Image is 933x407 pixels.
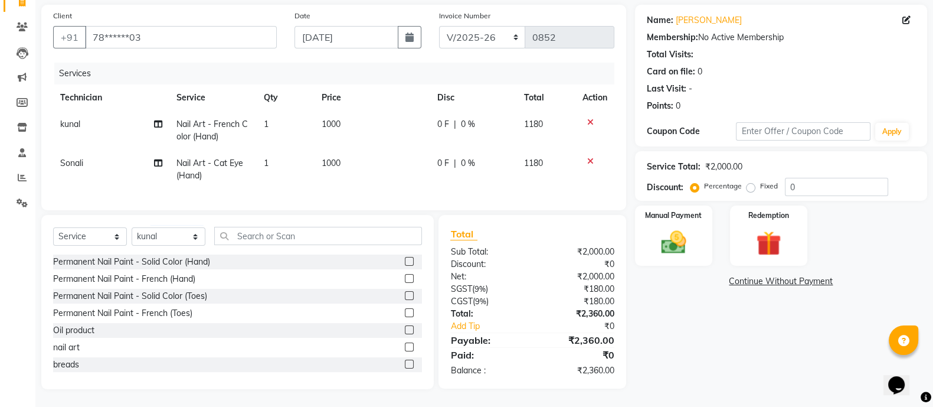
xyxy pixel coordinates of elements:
[676,100,680,112] div: 0
[653,228,693,257] img: _cash.svg
[875,123,909,141] button: Apply
[548,320,623,333] div: ₹0
[532,283,623,295] div: ₹180.00
[517,84,575,111] th: Total
[441,364,532,377] div: Balance :
[256,84,314,111] th: Qty
[474,284,485,294] span: 9%
[532,308,623,320] div: ₹2,360.00
[532,246,623,258] div: ₹2,000.00
[441,258,532,271] div: Discount:
[647,181,683,194] div: Discount:
[698,66,702,78] div: 0
[532,364,623,377] div: ₹2,360.00
[53,324,94,337] div: Oil product
[441,283,532,295] div: ( )
[441,295,532,308] div: ( )
[263,119,268,129] span: 1
[647,31,698,44] div: Membership:
[214,227,422,245] input: Search or Scan
[85,26,277,48] input: Search by Name/Mobile/Email/Code
[322,158,341,168] span: 1000
[645,210,702,221] label: Manual Payment
[53,84,169,111] th: Technician
[454,157,456,170] span: |
[532,271,623,283] div: ₹2,000.00
[322,119,341,129] span: 1000
[575,84,614,111] th: Action
[441,348,532,362] div: Paid:
[53,359,79,371] div: breads
[53,273,195,285] div: Permanent Nail Paint - French (Hand)
[450,284,472,294] span: SGST
[60,158,83,168] span: Sonali
[441,320,547,333] a: Add Tip
[441,308,532,320] div: Total:
[647,125,736,138] div: Coupon Code
[439,11,490,21] label: Invoice Number
[441,271,532,283] div: Net:
[430,84,517,111] th: Disc
[705,161,742,173] div: ₹2,000.00
[704,181,742,191] label: Percentage
[532,295,623,308] div: ₹180.00
[450,228,477,240] span: Total
[524,158,543,168] span: 1180
[294,11,310,21] label: Date
[748,210,789,221] label: Redemption
[60,119,80,129] span: kunal
[647,83,686,95] div: Last Visit:
[689,83,692,95] div: -
[53,26,86,48] button: +91
[760,181,778,191] label: Fixed
[647,31,915,44] div: No Active Membership
[748,228,788,259] img: _gift.svg
[883,360,921,395] iframe: chat widget
[441,333,532,347] div: Payable:
[450,296,472,307] span: CGST
[263,158,268,168] span: 1
[532,333,623,347] div: ₹2,360.00
[736,122,870,141] input: Enter Offer / Coupon Code
[532,258,623,271] div: ₹0
[524,119,543,129] span: 1180
[461,157,475,170] span: 0 %
[53,11,72,21] label: Client
[53,307,192,320] div: Permanent Nail Paint - French (Toes)
[437,157,449,170] span: 0 F
[169,84,257,111] th: Service
[647,66,695,78] div: Card on file:
[474,297,486,306] span: 9%
[647,48,693,61] div: Total Visits:
[176,119,248,142] span: Nail Art - French Color (Hand)
[676,14,742,27] a: [PERSON_NAME]
[637,275,925,288] a: Continue Without Payment
[54,63,623,84] div: Services
[441,246,532,258] div: Sub Total:
[647,161,700,173] div: Service Total:
[647,14,673,27] div: Name:
[176,158,243,181] span: Nail Art - Cat Eye (Hand)
[53,341,80,354] div: nail art
[461,118,475,131] span: 0 %
[437,118,449,131] span: 0 F
[315,84,430,111] th: Price
[454,118,456,131] span: |
[647,100,673,112] div: Points:
[53,256,210,268] div: Permanent Nail Paint - Solid Color (Hand)
[53,290,207,302] div: Permanent Nail Paint - Solid Color (Toes)
[532,348,623,362] div: ₹0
